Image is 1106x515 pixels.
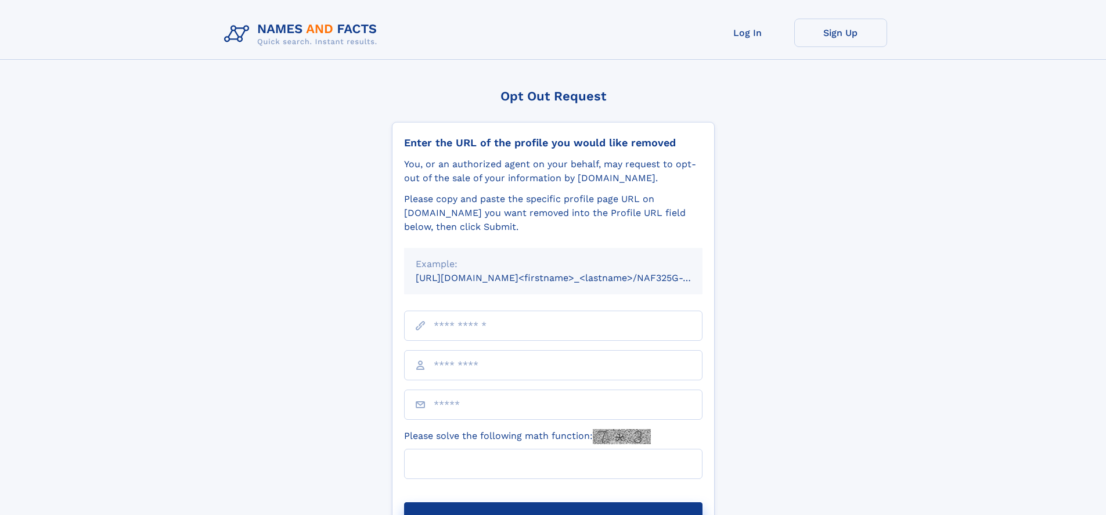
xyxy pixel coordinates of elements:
[794,19,887,47] a: Sign Up
[392,89,715,103] div: Opt Out Request
[404,136,702,149] div: Enter the URL of the profile you would like removed
[404,192,702,234] div: Please copy and paste the specific profile page URL on [DOMAIN_NAME] you want removed into the Pr...
[219,19,387,50] img: Logo Names and Facts
[404,429,651,444] label: Please solve the following math function:
[404,157,702,185] div: You, or an authorized agent on your behalf, may request to opt-out of the sale of your informatio...
[416,257,691,271] div: Example:
[416,272,725,283] small: [URL][DOMAIN_NAME]<firstname>_<lastname>/NAF325G-xxxxxxxx
[701,19,794,47] a: Log In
